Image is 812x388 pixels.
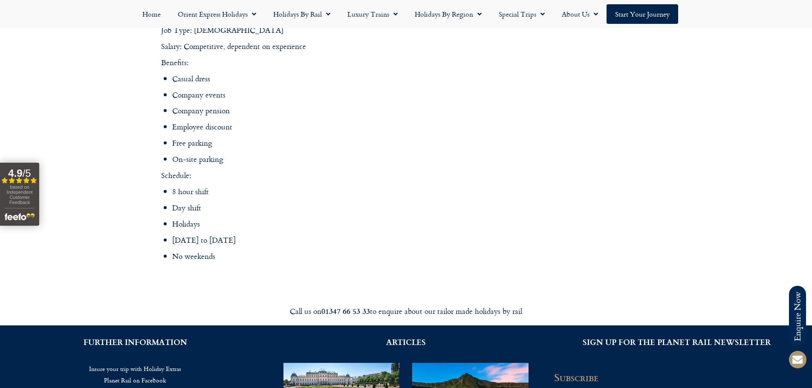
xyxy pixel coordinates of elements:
[554,338,799,346] h2: SIGN UP FOR THE PLANET RAIL NEWSLETTER
[169,4,265,24] a: Orient Express Holidays
[4,4,808,24] nav: Menu
[134,4,169,24] a: Home
[172,202,481,213] li: Day shift
[13,374,258,386] a: Planet Rail on Facebook
[339,4,406,24] a: Luxury Trains
[13,363,258,374] a: Insure your trip with Holiday Extras
[172,218,481,230] li: Holidays
[265,4,339,24] a: Holidays by Rail
[172,105,481,116] li: Company pension
[13,338,258,346] h2: FURTHER INFORMATION
[172,121,481,132] li: Employee discount
[161,57,481,68] p: Benefits:
[168,306,645,316] div: Call us on to enquire about our tailor made holidays by rail
[321,305,370,316] strong: 01347 66 53 33
[554,371,686,383] h2: Subscribe
[553,4,607,24] a: About Us
[161,170,481,181] p: Schedule:
[172,138,481,149] li: Free parking
[172,154,481,165] li: On-site parking
[172,235,481,246] li: [DATE] to [DATE]
[172,186,481,197] li: 8 hour shift
[161,25,481,36] p: Job Type: [DEMOGRAPHIC_DATA]
[607,4,678,24] a: Start your Journey
[283,338,529,346] h2: ARTICLES
[161,41,481,52] p: Salary: Competitive, dependent on experience
[172,251,481,262] li: No weekends
[172,73,481,84] li: Casual dress
[490,4,553,24] a: Special Trips
[172,89,481,101] li: Company events
[406,4,490,24] a: Holidays by Region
